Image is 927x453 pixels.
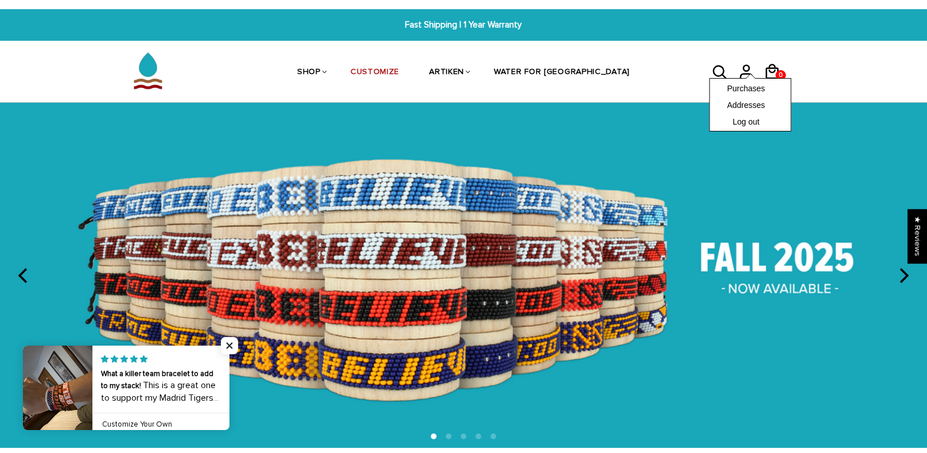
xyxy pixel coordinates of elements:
a: Purchases [727,82,773,93]
button: previous [11,263,37,288]
button: next [890,263,916,288]
a: CUSTOMIZE [350,42,399,103]
span: Close popup widget [221,337,238,354]
a: SHOP [297,42,321,103]
a: WATER FOR [GEOGRAPHIC_DATA] [494,42,630,103]
a: Addresses [727,99,773,110]
div: Click to open Judge.me floating reviews tab [907,209,927,264]
a: ARTIKEN [429,42,464,103]
span: Fast Shipping | 1 Year Warranty [285,18,642,32]
a: Log out [733,115,768,126]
